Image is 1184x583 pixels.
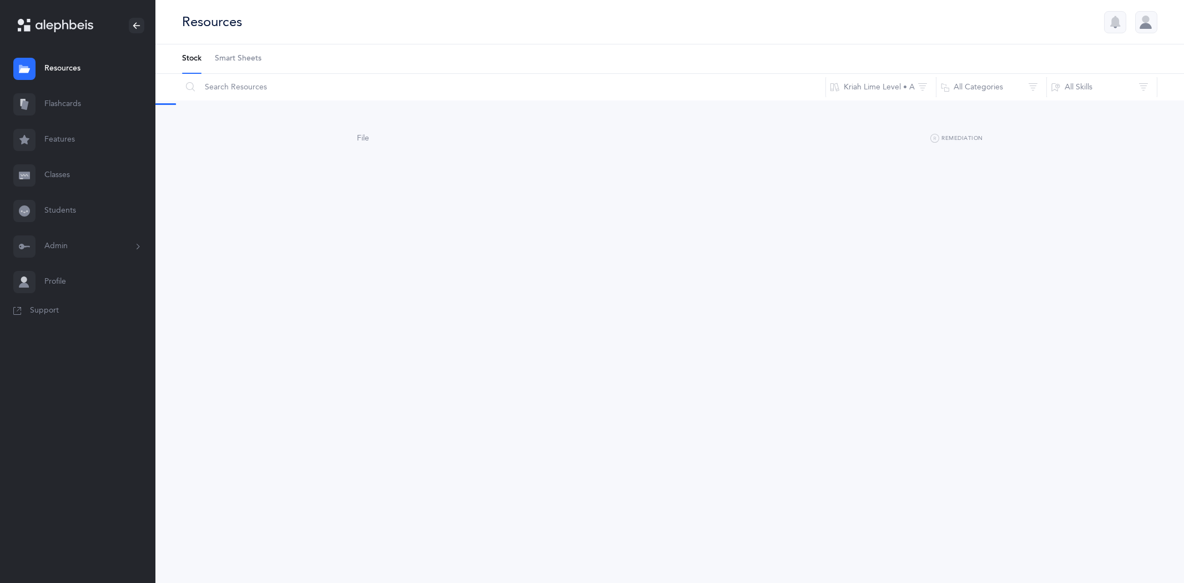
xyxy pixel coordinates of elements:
input: Search Resources [182,74,826,100]
button: All Categories [936,74,1047,100]
span: File [357,134,369,143]
button: Remediation [930,132,983,145]
div: Resources [182,13,242,31]
span: Support [30,305,59,316]
span: Smart Sheets [215,53,261,64]
button: Kriah Lime Level • A [825,74,936,100]
button: All Skills [1046,74,1157,100]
